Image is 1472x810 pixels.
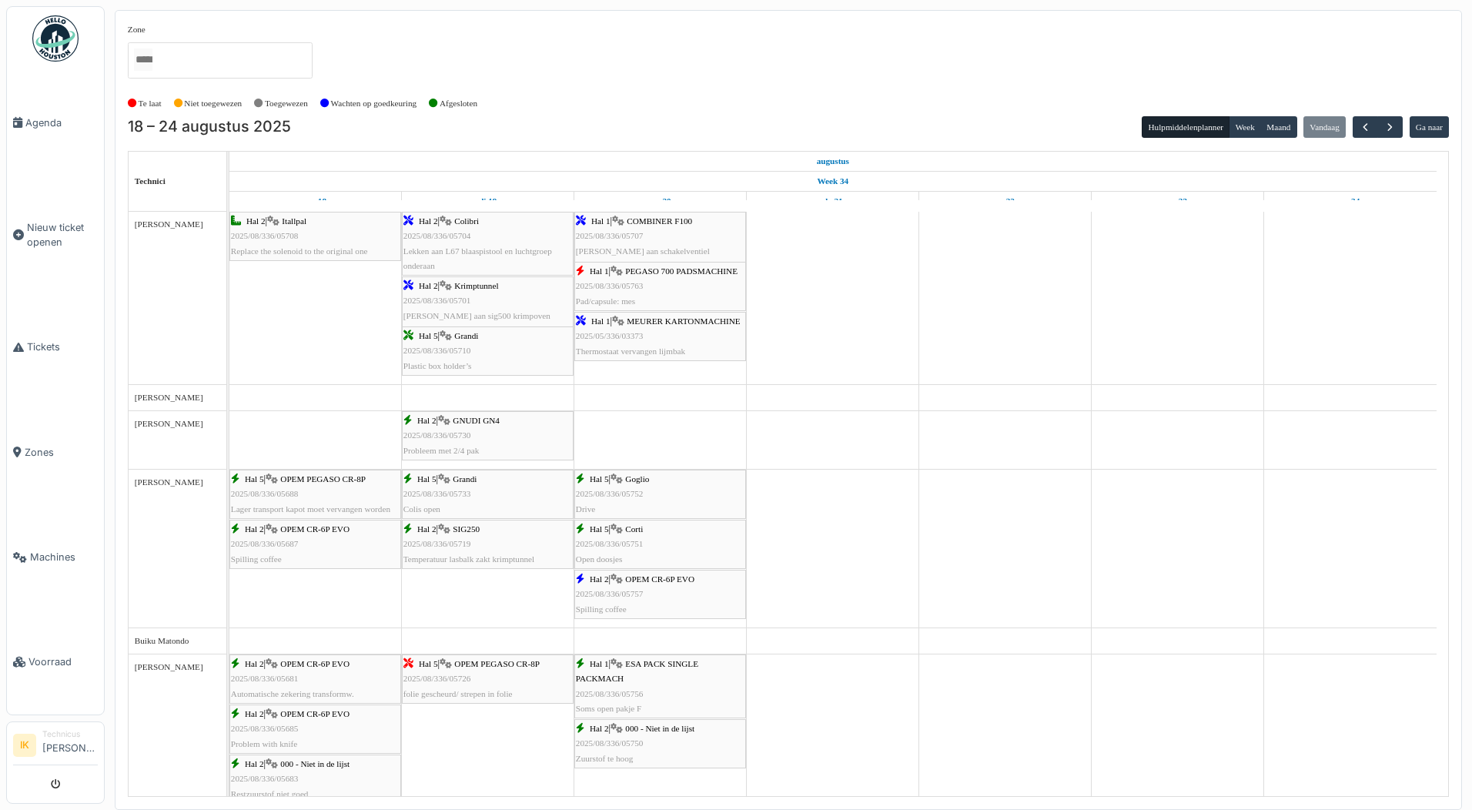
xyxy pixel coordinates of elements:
[403,689,513,698] span: folie gescheurd/ strepen in folie
[403,279,572,338] div: |
[403,489,471,498] span: 2025/08/336/05733
[231,214,400,259] div: |
[403,472,572,517] div: |
[231,674,299,683] span: 2025/08/336/05681
[403,413,572,458] div: |
[627,216,692,226] span: COMBINER F100
[135,393,203,402] span: [PERSON_NAME]
[25,445,98,460] span: Zones
[231,472,400,517] div: |
[576,659,698,683] span: ESA PACK SINGLE PACKMACH
[231,789,309,798] span: Restzuurstof niet goed
[625,266,738,276] span: PEGASO 700 PADSMACHINE
[453,474,477,484] span: Grandi
[646,192,675,211] a: 20 augustus 2025
[42,728,98,761] li: [PERSON_NAME]
[331,97,417,110] label: Wachten op goedkeuring
[265,97,308,110] label: Toegewezen
[231,689,354,698] span: Automatische zekering transformw.
[576,522,744,567] div: |
[246,216,266,226] span: Hal 2
[231,539,299,548] span: 2025/08/336/05687
[576,264,744,309] div: |
[576,572,744,617] div: |
[280,474,366,484] span: OPEM PEGASO CR-8P
[7,505,104,610] a: Machines
[245,524,264,534] span: Hal 2
[135,219,203,229] span: [PERSON_NAME]
[419,281,438,290] span: Hal 2
[417,416,437,425] span: Hal 2
[231,504,390,514] span: Lager transport kapot moet vervangen worden
[591,316,611,326] span: Hal 1
[1303,116,1346,138] button: Vandaag
[403,311,550,335] span: [PERSON_NAME] aan sig500 krimpoven novapac
[454,659,540,668] span: OPEM PEGASO CR-8P
[245,659,264,668] span: Hal 2
[280,759,350,768] span: 000 - Niet in de lijst
[403,657,572,701] div: |
[280,709,350,718] span: OPEM CR-6P EVO
[280,659,350,668] span: OPEM CR-6P EVO
[134,49,152,71] input: Alles
[625,474,649,484] span: Goglio
[576,704,641,713] span: Soms open pakje F
[576,296,635,306] span: Pad/capsule: mes
[403,674,471,683] span: 2025/08/336/05726
[7,175,104,295] a: Nieuw ticket openen
[576,554,623,564] span: Open doosjes
[403,522,572,567] div: |
[27,340,98,354] span: Tickets
[576,281,644,290] span: 2025/08/336/05763
[403,430,471,440] span: 2025/08/336/05730
[419,216,438,226] span: Hal 2
[280,524,350,534] span: OPEM CR-6P EVO
[1229,116,1261,138] button: Week
[231,707,400,751] div: |
[7,70,104,175] a: Agenda
[625,574,694,584] span: OPEM CR-6P EVO
[576,589,644,598] span: 2025/08/336/05757
[590,474,609,484] span: Hal 5
[403,554,534,564] span: Temperatuur lasbalk zakt krimptunnel
[576,331,644,340] span: 2025/05/336/03373
[231,489,299,498] span: 2025/08/336/05688
[42,728,98,740] div: Technicus
[135,176,166,186] span: Technici
[403,231,471,240] span: 2025/08/336/05704
[403,246,552,270] span: Lekken aan L67 blaaspistool en luchtgroep onderaan
[576,604,627,614] span: Spilling coffee
[403,446,480,455] span: Probleem met 2/4 pak
[576,346,685,356] span: Thermostaat vervangen lijmbak
[25,115,98,130] span: Agenda
[403,539,471,548] span: 2025/08/336/05719
[576,754,634,763] span: Zuurstof te hoog
[300,192,330,211] a: 18 augustus 2025
[1377,116,1403,139] button: Volgende
[591,216,611,226] span: Hal 1
[454,331,478,340] span: Grandi
[813,152,853,171] a: 18 augustus 2025
[231,657,400,701] div: |
[576,231,644,240] span: 2025/08/336/05707
[419,659,438,668] span: Hal 5
[231,554,282,564] span: Spilling coffee
[245,474,264,484] span: Hal 5
[403,296,471,305] span: 2025/08/336/05701
[1165,192,1192,211] a: 23 augustus 2025
[27,220,98,249] span: Nieuw ticket openen
[231,739,297,748] span: Problem with knife
[7,610,104,715] a: Voorraad
[403,329,572,373] div: |
[403,504,440,514] span: Colis open
[231,246,368,256] span: Replace the solenoid to the original one
[184,97,242,110] label: Niet toegewezen
[135,636,189,645] span: Buiku Matondo
[231,231,299,240] span: 2025/08/336/05708
[403,361,472,370] span: Plastic box holder’s
[231,522,400,567] div: |
[590,724,609,733] span: Hal 2
[7,400,104,504] a: Zones
[128,118,291,136] h2: 18 – 24 augustus 2025
[7,295,104,400] a: Tickets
